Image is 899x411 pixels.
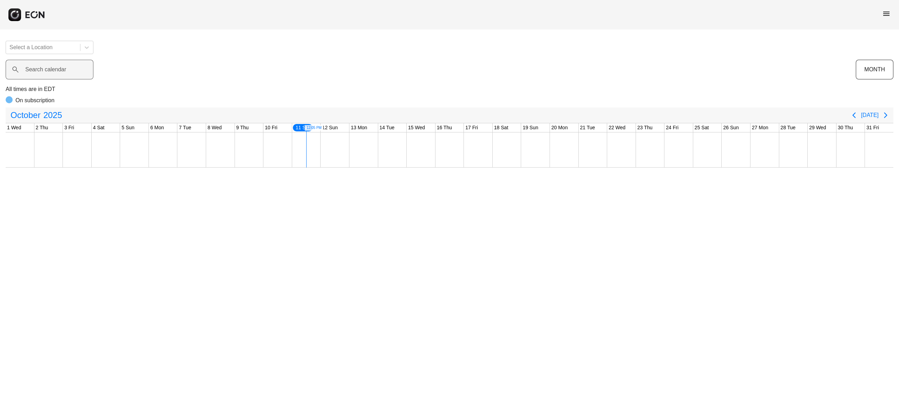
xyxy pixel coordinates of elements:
[263,123,279,132] div: 10 Fri
[664,123,680,132] div: 24 Fri
[6,85,893,93] p: All times are in EDT
[407,123,426,132] div: 15 Wed
[722,123,740,132] div: 26 Sun
[861,109,879,122] button: [DATE]
[34,123,50,132] div: 2 Thu
[25,65,66,74] label: Search calendar
[550,123,569,132] div: 20 Mon
[636,123,654,132] div: 23 Thu
[63,123,76,132] div: 3 Fri
[865,123,880,132] div: 31 Fri
[882,9,891,18] span: menu
[856,60,893,79] button: MONTH
[9,108,42,122] span: October
[149,123,165,132] div: 6 Mon
[378,123,396,132] div: 14 Tue
[321,123,339,132] div: 12 Sun
[6,123,22,132] div: 1 Wed
[120,123,136,132] div: 5 Sun
[847,108,861,122] button: Previous page
[92,123,106,132] div: 4 Sat
[836,123,854,132] div: 30 Thu
[42,108,63,122] span: 2025
[579,123,597,132] div: 21 Tue
[879,108,893,122] button: Next page
[349,123,369,132] div: 13 Mon
[435,123,453,132] div: 16 Thu
[6,108,66,122] button: October2025
[292,123,313,132] div: 11 Sat
[15,96,54,105] p: On subscription
[607,123,627,132] div: 22 Wed
[808,123,827,132] div: 29 Wed
[693,123,710,132] div: 25 Sat
[750,123,770,132] div: 27 Mon
[177,123,192,132] div: 7 Tue
[235,123,250,132] div: 9 Thu
[493,123,510,132] div: 18 Sat
[464,123,479,132] div: 17 Fri
[206,123,223,132] div: 8 Wed
[521,123,539,132] div: 19 Sun
[779,123,797,132] div: 28 Tue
